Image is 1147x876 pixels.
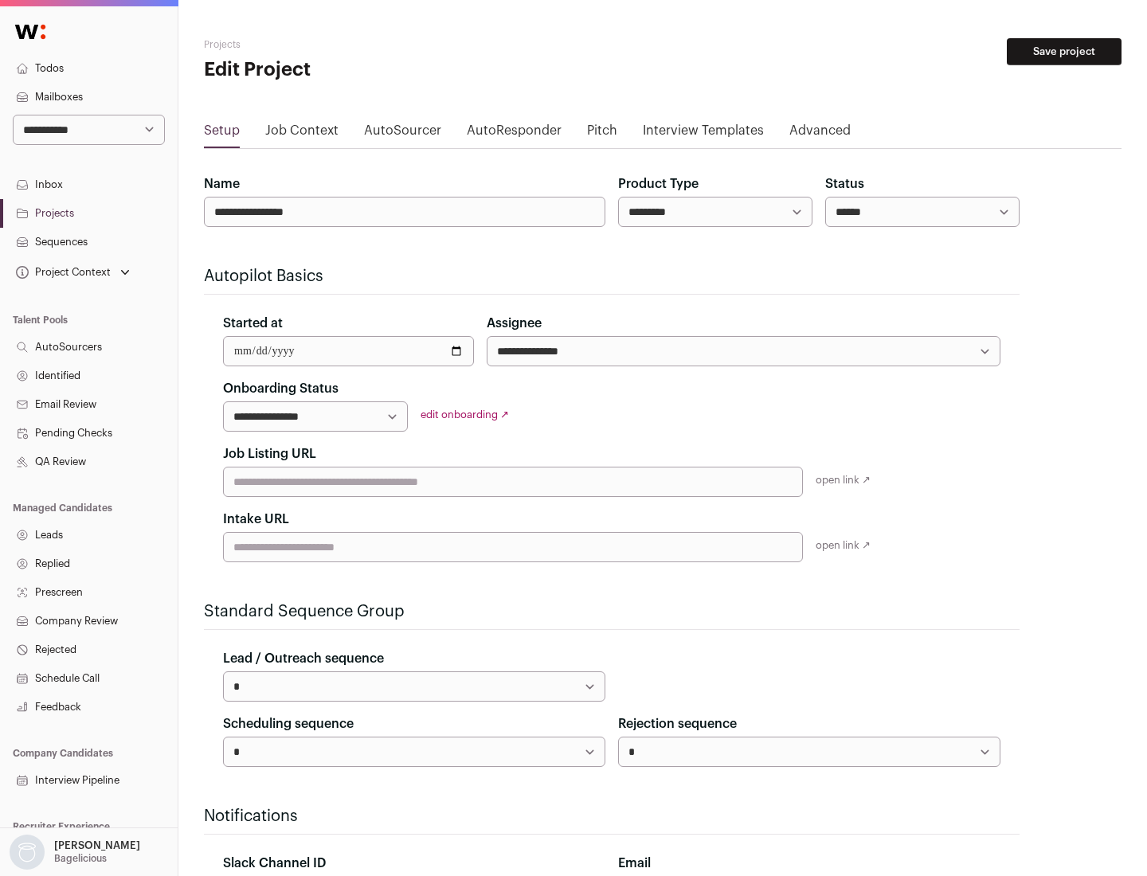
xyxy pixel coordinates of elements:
[13,261,133,284] button: Open dropdown
[364,121,441,147] a: AutoSourcer
[421,409,509,420] a: edit onboarding ↗
[54,839,140,852] p: [PERSON_NAME]
[618,174,699,194] label: Product Type
[54,852,107,865] p: Bagelicious
[204,38,510,51] h2: Projects
[487,314,542,333] label: Assignee
[13,266,111,279] div: Project Context
[204,121,240,147] a: Setup
[618,854,1000,873] div: Email
[643,121,764,147] a: Interview Templates
[204,600,1020,623] h2: Standard Sequence Group
[789,121,851,147] a: Advanced
[204,57,510,83] h1: Edit Project
[10,835,45,870] img: nopic.png
[825,174,864,194] label: Status
[6,835,143,870] button: Open dropdown
[223,379,339,398] label: Onboarding Status
[204,174,240,194] label: Name
[204,805,1020,827] h2: Notifications
[223,854,326,873] label: Slack Channel ID
[587,121,617,147] a: Pitch
[204,265,1020,287] h2: Autopilot Basics
[265,121,339,147] a: Job Context
[223,510,289,529] label: Intake URL
[223,649,384,668] label: Lead / Outreach sequence
[223,314,283,333] label: Started at
[6,16,54,48] img: Wellfound
[467,121,562,147] a: AutoResponder
[618,714,737,733] label: Rejection sequence
[223,444,316,463] label: Job Listing URL
[1007,38,1122,65] button: Save project
[223,714,354,733] label: Scheduling sequence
